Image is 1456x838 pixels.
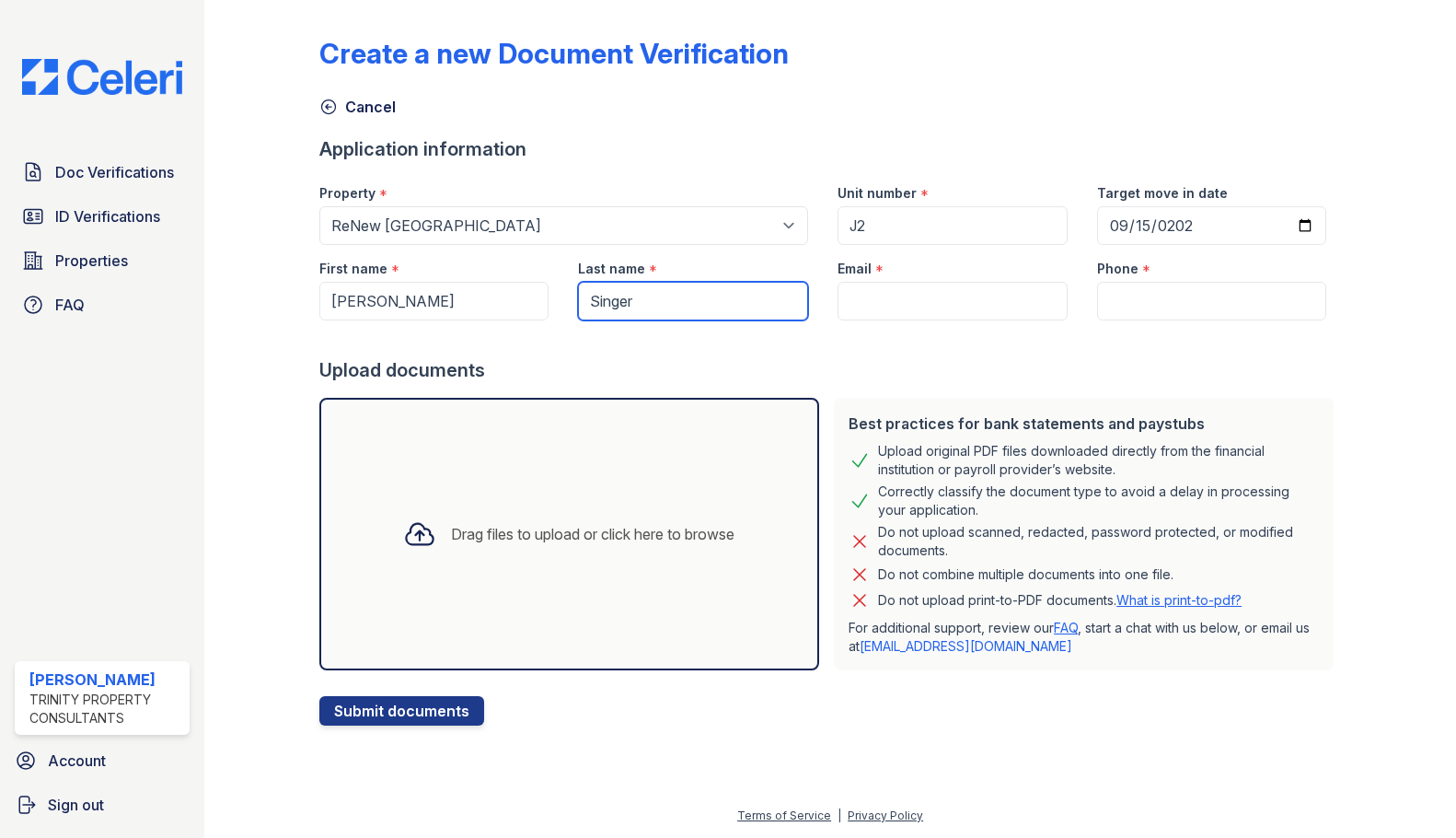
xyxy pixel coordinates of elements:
[878,523,1319,560] div: Do not upload scanned, redacted, password protected, or modified documents.
[319,96,396,118] a: Cancel
[878,564,1173,586] div: Do not combine multiple documents into one file.
[7,742,197,779] a: Account
[319,357,1342,383] div: Upload documents
[55,250,128,272] span: Properties
[55,205,160,227] span: ID Verifications
[48,750,106,772] span: Account
[319,37,789,70] div: Create a new Document Verification
[1116,592,1242,608] a: What is print-to-pdf?
[15,286,190,323] a: FAQ
[838,260,872,278] label: Email
[15,154,190,191] a: Doc Verifications
[319,260,387,278] label: First name
[7,786,197,823] a: Sign out
[849,413,1319,435] div: Best practices for bank statements and paystubs
[737,809,831,822] a: Terms of Service
[1097,184,1228,203] label: Target move in date
[878,591,1242,610] p: Do not upload print-to-PDF documents.
[15,198,190,235] a: ID Verifications
[860,638,1072,654] a: [EMAIL_ADDRESS][DOMAIN_NAME]
[848,809,923,822] a: Privacy Policy
[319,136,1342,162] div: Application information
[55,161,174,183] span: Doc Verifications
[1097,260,1138,278] label: Phone
[1054,620,1078,635] a: FAQ
[29,669,182,691] div: [PERSON_NAME]
[838,809,841,822] div: |
[48,794,104,816] span: Sign out
[55,294,85,316] span: FAQ
[578,260,645,278] label: Last name
[878,483,1319,519] div: Correctly classify the document type to avoid a delay in processing your application.
[838,184,917,203] label: Unit number
[7,59,197,95] img: CE_Logo_Blue-a8612792a0a2168367f1c8372b55b34899dd931a85d93a1a3d3e32e68fde9ad4.png
[29,691,182,727] div: Trinity Property Consultants
[878,442,1319,479] div: Upload original PDF files downloaded directly from the financial institution or payroll provider’...
[319,696,484,726] button: Submit documents
[451,523,734,545] div: Drag files to upload or click here to browse
[849,619,1319,656] p: For additional support, review our , start a chat with us below, or email us at
[15,242,190,279] a: Properties
[319,184,376,203] label: Property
